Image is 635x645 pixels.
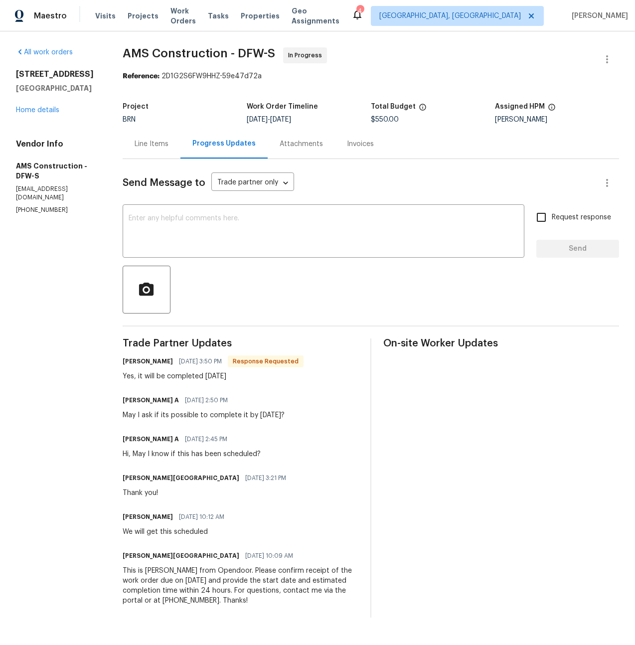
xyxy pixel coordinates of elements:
div: This is [PERSON_NAME] from Opendoor. Please confirm receipt of the work order due on [DATE] and p... [123,566,358,606]
h6: [PERSON_NAME] [123,512,173,522]
span: $550.00 [371,116,399,123]
div: Progress Updates [192,139,256,149]
div: Hi, May I know if this has been scheduled? [123,449,261,459]
h5: Total Budget [371,103,416,110]
h5: Assigned HPM [495,103,545,110]
span: Response Requested [229,356,303,366]
span: [DATE] [247,116,268,123]
div: Invoices [347,139,374,149]
span: Work Orders [170,6,196,26]
span: Tasks [208,12,229,19]
span: [DATE] 3:21 PM [245,473,286,483]
span: Geo Assignments [292,6,339,26]
span: [DATE] 10:09 AM [245,551,293,561]
span: Maestro [34,11,67,21]
span: [GEOGRAPHIC_DATA], [GEOGRAPHIC_DATA] [379,11,521,21]
h2: [STREET_ADDRESS] [16,69,99,79]
span: Trade Partner Updates [123,338,358,348]
p: [PHONE_NUMBER] [16,206,99,214]
span: In Progress [288,50,326,60]
span: [DATE] 2:50 PM [185,395,228,405]
span: Visits [95,11,116,21]
div: Trade partner only [211,175,294,191]
h6: [PERSON_NAME][GEOGRAPHIC_DATA] [123,551,239,561]
span: The total cost of line items that have been proposed by Opendoor. This sum includes line items th... [419,103,427,116]
h4: Vendor Info [16,139,99,149]
span: [DATE] [270,116,291,123]
span: On-site Worker Updates [383,338,619,348]
div: Yes, it will be completed [DATE] [123,371,304,381]
b: Reference: [123,73,159,80]
span: Projects [128,11,159,21]
span: Send Message to [123,178,205,188]
span: BRN [123,116,136,123]
h6: [PERSON_NAME] A [123,434,179,444]
span: [DATE] 2:45 PM [185,434,227,444]
span: Request response [552,212,611,223]
h5: [GEOGRAPHIC_DATA] [16,83,99,93]
div: Attachments [280,139,323,149]
span: [DATE] 10:12 AM [179,512,224,522]
span: [DATE] 3:50 PM [179,356,222,366]
div: Line Items [135,139,168,149]
a: Home details [16,107,59,114]
p: [EMAIL_ADDRESS][DOMAIN_NAME] [16,185,99,202]
div: We will get this scheduled [123,527,230,537]
span: [PERSON_NAME] [568,11,628,21]
h6: [PERSON_NAME] [123,356,173,366]
h5: Project [123,103,149,110]
span: - [247,116,291,123]
div: [PERSON_NAME] [495,116,619,123]
h6: [PERSON_NAME][GEOGRAPHIC_DATA] [123,473,239,483]
div: May I ask if its possible to complete it by [DATE]? [123,410,285,420]
div: 2D1G2S6FW9HHZ-59e47d72a [123,71,619,81]
h5: Work Order Timeline [247,103,318,110]
div: 4 [356,6,363,16]
h5: AMS Construction - DFW-S [16,161,99,181]
span: Properties [241,11,280,21]
a: All work orders [16,49,73,56]
div: Thank you! [123,488,292,498]
h6: [PERSON_NAME] A [123,395,179,405]
span: The hpm assigned to this work order. [548,103,556,116]
span: AMS Construction - DFW-S [123,47,275,59]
